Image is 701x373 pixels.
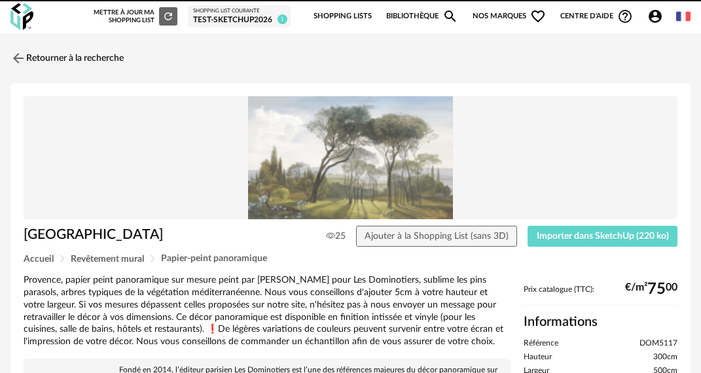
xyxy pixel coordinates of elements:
[326,230,346,242] span: 25
[560,9,633,24] span: Centre d'aideHelp Circle Outline icon
[625,285,677,294] div: €/m² 00
[442,9,458,24] span: Magnify icon
[193,8,285,14] div: Shopping List courante
[617,9,633,24] span: Help Circle Outline icon
[647,285,666,294] span: 75
[161,254,267,263] span: Papier-peint panoramique
[524,313,677,330] h2: Informations
[524,338,558,349] span: Référence
[365,232,509,241] span: Ajouter à la Shopping List (sans 3D)
[193,8,285,25] a: Shopping List courante Test-SketchUp2026 1
[653,352,677,363] span: 300cm
[528,226,677,247] button: Importer dans SketchUp (220 ko)
[10,50,26,66] img: svg+xml;base64,PHN2ZyB3aWR0aD0iMjQiIGhlaWdodD0iMjQiIHZpZXdCb3g9IjAgMCAyNCAyNCIgZmlsbD0ibm9uZSIgeG...
[24,255,54,264] span: Accueil
[10,44,124,73] a: Retourner à la recherche
[356,226,518,247] button: Ajouter à la Shopping List (sans 3D)
[473,3,546,30] span: Nos marques
[537,232,669,241] span: Importer dans SketchUp (220 ko)
[639,338,677,349] span: DOM5117
[278,14,287,24] span: 1
[524,352,552,363] span: Hauteur
[647,9,669,24] span: Account Circle icon
[24,96,677,219] img: Product pack shot
[193,15,285,26] div: Test-SketchUp2026
[524,285,677,306] div: Prix catalogue (TTC):
[10,3,33,30] img: OXP
[24,254,677,264] div: Breadcrumb
[676,9,691,24] img: fr
[24,226,289,243] h1: [GEOGRAPHIC_DATA]
[94,7,177,26] div: Mettre à jour ma Shopping List
[530,9,546,24] span: Heart Outline icon
[162,13,174,20] span: Refresh icon
[647,9,663,24] span: Account Circle icon
[314,3,372,30] a: Shopping Lists
[71,255,144,264] span: Revêtement mural
[386,3,458,30] a: BibliothèqueMagnify icon
[24,274,511,348] div: Provence, papier peint panoramique sur mesure peint par [PERSON_NAME] pour Les Dominotiers, subli...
